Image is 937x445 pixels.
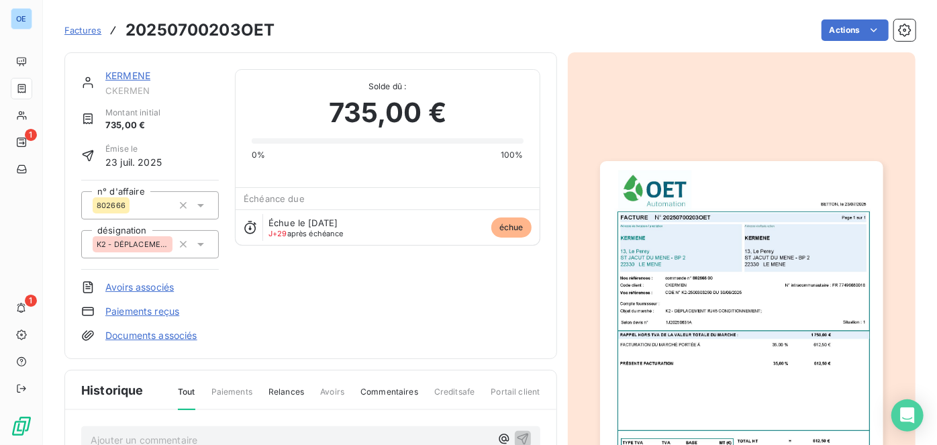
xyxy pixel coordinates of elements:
[105,143,162,155] span: Émise le
[268,230,344,238] span: après échéance
[178,386,195,410] span: Tout
[105,107,160,119] span: Montant initial
[320,386,344,409] span: Avoirs
[822,19,889,41] button: Actions
[105,329,197,342] a: Documents associés
[268,217,338,228] span: Échue le [DATE]
[244,193,305,204] span: Échéance due
[360,386,418,409] span: Commentaires
[25,295,37,307] span: 1
[329,93,446,133] span: 735,00 €
[105,119,160,132] span: 735,00 €
[25,129,37,141] span: 1
[11,415,32,437] img: Logo LeanPay
[81,381,144,399] span: Historique
[491,217,532,238] span: échue
[891,399,924,432] div: Open Intercom Messenger
[491,386,540,409] span: Portail client
[252,149,265,161] span: 0%
[105,281,174,294] a: Avoirs associés
[501,149,524,161] span: 100%
[11,8,32,30] div: OE
[211,386,252,409] span: Paiements
[268,229,287,238] span: J+29
[252,81,523,93] span: Solde dû :
[105,305,179,318] a: Paiements reçus
[64,23,101,37] a: Factures
[105,70,150,81] a: KERMENE
[97,201,126,209] span: 802666
[126,18,275,42] h3: 20250700203OET
[64,25,101,36] span: Factures
[105,155,162,169] span: 23 juil. 2025
[105,85,219,96] span: CKERMEN
[434,386,475,409] span: Creditsafe
[268,386,304,409] span: Relances
[97,240,168,248] span: K2 - DÉPLACEMENT RJ45 CONDITIONNEMENT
